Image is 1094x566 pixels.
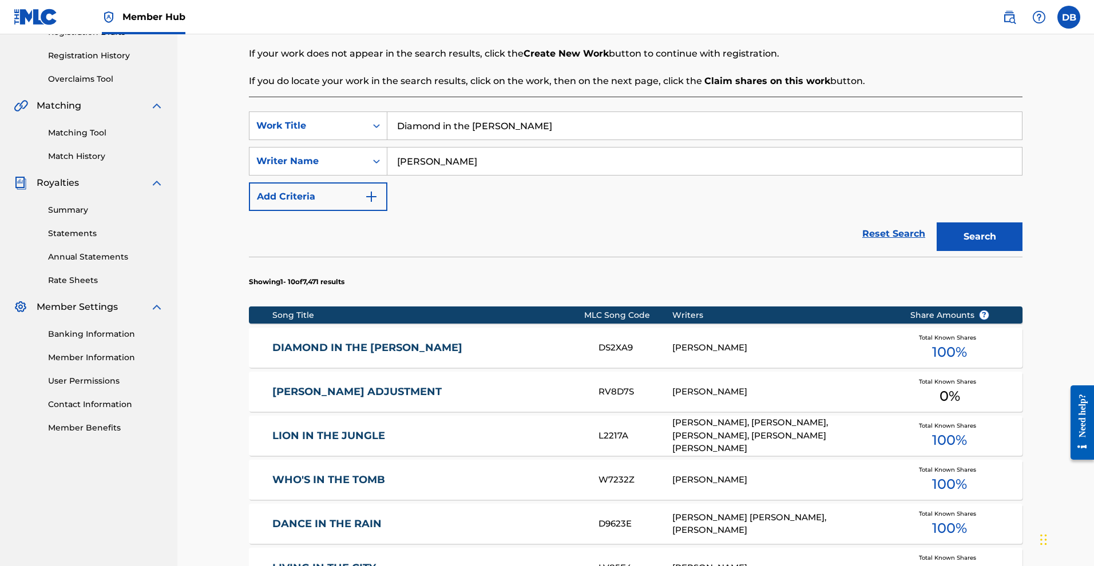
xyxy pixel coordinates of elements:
div: Writer Name [256,154,359,168]
img: help [1032,10,1046,24]
a: Statements [48,228,164,240]
p: If you do locate your work in the search results, click on the work, then on the next page, click... [249,74,1022,88]
img: expand [150,176,164,190]
a: Summary [48,204,164,216]
strong: Claim shares on this work [704,75,830,86]
span: Total Known Shares [919,377,981,386]
img: expand [150,99,164,113]
a: Registration History [48,50,164,62]
span: Total Known Shares [919,509,981,518]
img: Top Rightsholder [102,10,116,24]
div: Writers [672,309,893,321]
img: 9d2ae6d4665cec9f34b9.svg [364,190,378,204]
div: D9623E [598,517,672,531]
a: Rate Sheets [48,274,164,286]
span: Total Known Shares [919,421,981,430]
span: 100 % [932,342,967,362]
div: [PERSON_NAME] [672,473,893,487]
span: Total Known Shares [919,333,981,342]
span: Total Known Shares [919,465,981,474]
strong: Create New Work [524,48,609,59]
span: 100 % [932,430,967,451]
iframe: Chat Widget [1037,511,1094,566]
img: search [1002,10,1016,24]
div: Work Title [256,119,359,133]
div: MLC Song Code [584,309,672,321]
span: 0 % [940,386,960,406]
a: Public Search [998,6,1021,29]
span: Total Known Shares [919,553,981,562]
a: Banking Information [48,328,164,340]
div: L2217A [598,429,672,443]
span: Member Settings [37,300,118,314]
iframe: Resource Center [1062,373,1094,473]
span: Member Hub [122,10,185,23]
div: [PERSON_NAME], [PERSON_NAME], [PERSON_NAME], [PERSON_NAME] [PERSON_NAME] [672,416,893,455]
img: MLC Logo [14,9,58,25]
div: User Menu [1057,6,1080,29]
img: Matching [14,99,28,113]
div: DS2XA9 [598,341,672,354]
a: Overclaims Tool [48,73,164,85]
div: [PERSON_NAME] [672,341,893,354]
a: User Permissions [48,375,164,387]
a: Annual Statements [48,251,164,263]
span: Matching [37,99,81,113]
span: 100 % [932,474,967,495]
a: Member Benefits [48,422,164,434]
div: [PERSON_NAME] [672,385,893,398]
span: ? [980,310,989,320]
a: DIAMOND IN THE [PERSON_NAME] [272,341,584,354]
span: Share Amounts [910,309,989,321]
div: [PERSON_NAME] [PERSON_NAME], [PERSON_NAME] [672,511,893,537]
span: Royalties [37,176,79,190]
span: 100 % [932,518,967,539]
a: Match History [48,150,164,162]
img: Member Settings [14,300,27,314]
a: Contact Information [48,398,164,410]
p: If your work does not appear in the search results, click the button to continue with registration. [249,47,1022,61]
a: Reset Search [857,221,931,246]
a: WHO'S IN THE TOMB [272,473,584,487]
form: Search Form [249,111,1022,257]
img: expand [150,300,164,314]
div: Drag [1040,523,1047,557]
button: Search [937,222,1022,251]
p: Showing 1 - 10 of 7,471 results [249,277,344,287]
button: Add Criteria [249,182,387,211]
a: LION IN THE JUNGLE [272,429,584,443]
div: Song Title [272,309,584,321]
div: W7232Z [598,473,672,487]
a: Member Information [48,352,164,364]
img: Royalties [14,176,27,190]
a: Matching Tool [48,127,164,139]
div: Help [1028,6,1051,29]
a: DANCE IN THE RAIN [272,517,584,531]
a: [PERSON_NAME] ADJUSTMENT [272,385,584,398]
div: RV8D7S [598,385,672,398]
